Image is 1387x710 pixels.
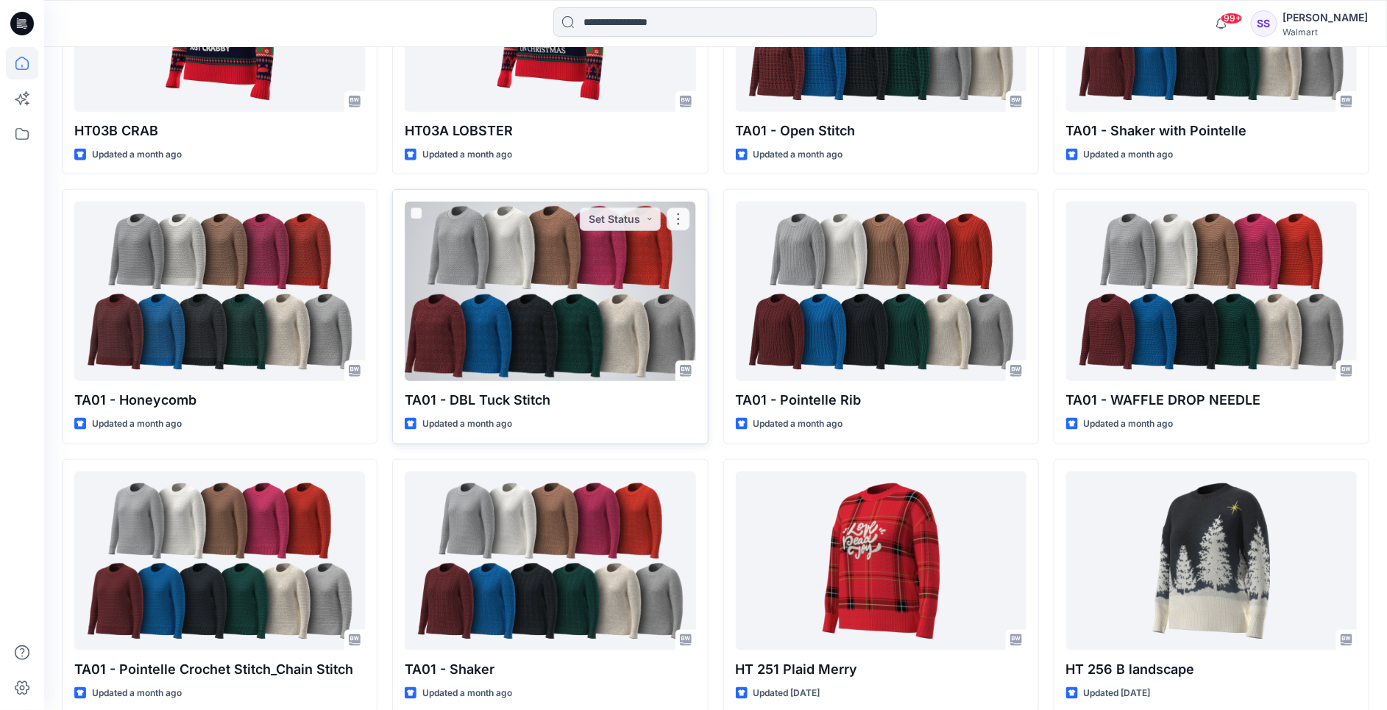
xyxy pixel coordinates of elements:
[405,121,695,141] p: HT03A LOBSTER
[74,121,365,141] p: HT03B CRAB
[736,121,1026,141] p: TA01 - Open Stitch
[92,416,182,432] p: Updated a month ago
[92,686,182,701] p: Updated a month ago
[1066,390,1357,411] p: TA01 - WAFFLE DROP NEEDLE
[736,472,1026,651] a: HT 251 Plaid Merry
[1251,10,1277,37] div: SS
[405,659,695,680] p: TA01 - Shaker
[74,202,365,381] a: TA01 - Honeycomb
[405,390,695,411] p: TA01 - DBL Tuck Stitch
[405,472,695,651] a: TA01 - Shaker
[753,416,843,432] p: Updated a month ago
[1066,121,1357,141] p: TA01 - Shaker with Pointelle
[74,472,365,651] a: TA01 - Pointelle Crochet Stitch_Chain Stitch
[736,390,1026,411] p: TA01 - Pointelle Rib
[736,202,1026,381] a: TA01 - Pointelle Rib
[74,390,365,411] p: TA01 - Honeycomb
[753,147,843,163] p: Updated a month ago
[1066,659,1357,680] p: HT 256 B landscape
[736,659,1026,680] p: HT 251 Plaid Merry
[1084,147,1174,163] p: Updated a month ago
[422,686,512,701] p: Updated a month ago
[422,416,512,432] p: Updated a month ago
[92,147,182,163] p: Updated a month ago
[74,659,365,680] p: TA01 - Pointelle Crochet Stitch_Chain Stitch
[1084,416,1174,432] p: Updated a month ago
[405,202,695,381] a: TA01 - DBL Tuck Stitch
[422,147,512,163] p: Updated a month ago
[753,686,820,701] p: Updated [DATE]
[1283,9,1369,26] div: [PERSON_NAME]
[1066,202,1357,381] a: TA01 - WAFFLE DROP NEEDLE
[1283,26,1369,38] div: Walmart
[1066,472,1357,651] a: HT 256 B landscape
[1221,13,1243,24] span: 99+
[1084,686,1151,701] p: Updated [DATE]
